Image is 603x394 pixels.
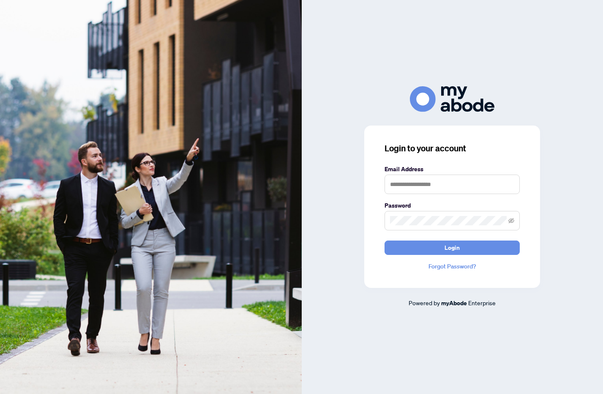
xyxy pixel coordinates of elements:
[441,298,467,308] a: myAbode
[385,201,520,210] label: Password
[445,241,460,254] span: Login
[385,262,520,271] a: Forgot Password?
[409,299,440,306] span: Powered by
[508,218,514,224] span: eye-invisible
[410,86,494,112] img: ma-logo
[385,241,520,255] button: Login
[385,142,520,154] h3: Login to your account
[385,164,520,174] label: Email Address
[468,299,496,306] span: Enterprise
